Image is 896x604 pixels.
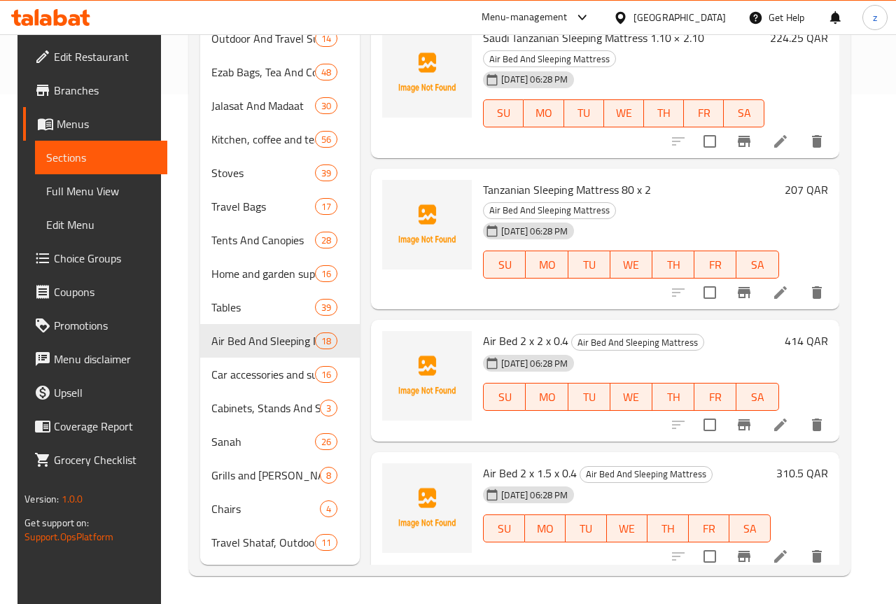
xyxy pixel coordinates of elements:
[653,519,682,539] span: TH
[382,331,472,421] img: Air Bed 2 x 2 x 0.4
[316,301,337,314] span: 39
[572,335,703,351] span: Air Bed And Sleeping Mattress
[604,99,644,127] button: WE
[496,489,573,502] span: [DATE] 06:28 PM
[316,99,337,113] span: 30
[570,103,598,123] span: TU
[200,223,360,257] div: Tents And Canopies28
[23,275,167,309] a: Coupons
[211,97,315,114] span: Jalasat And Madaat
[211,164,315,181] div: Stoves
[695,410,724,440] span: Select to update
[46,149,156,166] span: Sections
[315,366,337,383] div: items
[200,257,360,290] div: Home and garden supplies16
[316,167,337,180] span: 39
[689,514,729,542] button: FR
[482,9,568,26] div: Menu-management
[531,519,560,539] span: MO
[727,408,761,442] button: Branch-specific-item
[211,30,315,47] div: Outdoor And Travel Supplies
[23,40,167,73] a: Edit Restaurant
[483,330,568,351] span: Air Bed 2 x 2 x 0.4
[24,528,113,546] a: Support.OpsPlatform
[612,519,642,539] span: WE
[211,433,315,450] span: Sanah
[23,241,167,275] a: Choice Groups
[729,514,770,542] button: SA
[700,387,731,407] span: FR
[610,251,652,279] button: WE
[321,469,337,482] span: 8
[496,357,573,370] span: [DATE] 06:28 PM
[610,103,638,123] span: WE
[647,514,688,542] button: TH
[735,519,764,539] span: SA
[321,402,337,415] span: 3
[684,99,724,127] button: FR
[321,503,337,516] span: 4
[700,255,731,275] span: FR
[315,97,337,114] div: items
[54,418,156,435] span: Coverage Report
[531,387,562,407] span: MO
[46,183,156,199] span: Full Menu View
[695,127,724,156] span: Select to update
[24,490,59,508] span: Version:
[211,400,320,416] span: Cabinets, Stands And Shelves
[729,103,758,123] span: SA
[610,383,652,411] button: WE
[211,64,315,80] span: Ezab Bags, Tea And Coffee
[652,251,694,279] button: TH
[580,466,712,482] span: Air Bed And Sleeping Mattress
[315,30,337,47] div: items
[54,351,156,367] span: Menu disclaimer
[200,156,360,190] div: Stoves39
[736,383,778,411] button: SA
[23,73,167,107] a: Branches
[727,276,761,309] button: Branch-specific-item
[873,10,877,25] span: z
[316,335,337,348] span: 18
[200,358,360,391] div: Car accessories and supplies16
[200,391,360,425] div: Cabinets, Stands And Shelves3
[694,519,724,539] span: FR
[211,332,315,349] div: Air Bed And Sleeping Mattress
[211,500,320,517] span: Chairs
[724,99,764,127] button: SA
[531,255,562,275] span: MO
[568,383,610,411] button: TU
[211,232,315,248] div: Tents And Canopies
[483,50,616,67] div: Air Bed And Sleeping Mattress
[525,514,566,542] button: MO
[770,28,828,48] h6: 224.25 QAR
[695,278,724,307] span: Select to update
[54,384,156,401] span: Upsell
[200,122,360,156] div: Kitchen, coffee and tea supplies56
[382,463,472,553] img: Air Bed 2 x 1.5 x 0.4
[800,125,834,158] button: delete
[316,267,337,281] span: 16
[785,331,828,351] h6: 414 QAR
[316,435,337,449] span: 26
[54,250,156,267] span: Choice Groups
[658,255,689,275] span: TH
[800,540,834,573] button: delete
[694,383,736,411] button: FR
[772,284,789,301] a: Edit menu item
[54,48,156,65] span: Edit Restaurant
[483,463,577,484] span: Air Bed 2 x 1.5 x 0.4
[211,467,320,484] div: Grills and brazier
[24,514,89,532] span: Get support on:
[316,536,337,549] span: 11
[23,342,167,376] a: Menu disclaimer
[316,32,337,45] span: 14
[483,251,526,279] button: SU
[382,180,472,269] img: Tanzanian Sleeping Mattress 80 x 2
[382,28,472,118] img: Saudi Tanzanian Sleeping Mattress 1.10 × 2.10
[54,283,156,300] span: Coupons
[483,383,526,411] button: SU
[54,82,156,99] span: Branches
[772,133,789,150] a: Edit menu item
